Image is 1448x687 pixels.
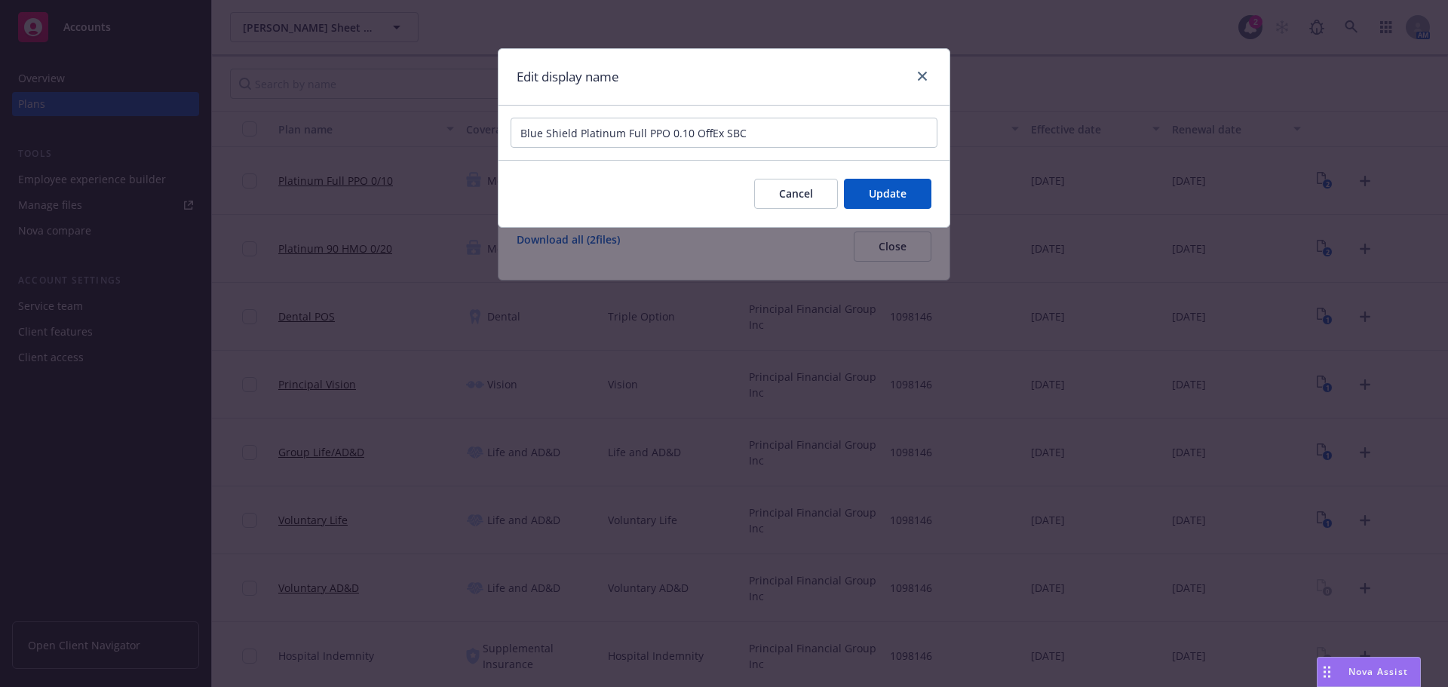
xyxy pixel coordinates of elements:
[779,186,813,201] span: Cancel
[754,179,838,209] button: Cancel
[869,186,907,201] span: Update
[1318,658,1336,686] div: Drag to move
[913,67,931,85] a: close
[1317,657,1421,687] button: Nova Assist
[517,67,619,87] h1: Edit display name
[844,179,931,209] button: Update
[1348,665,1408,678] span: Nova Assist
